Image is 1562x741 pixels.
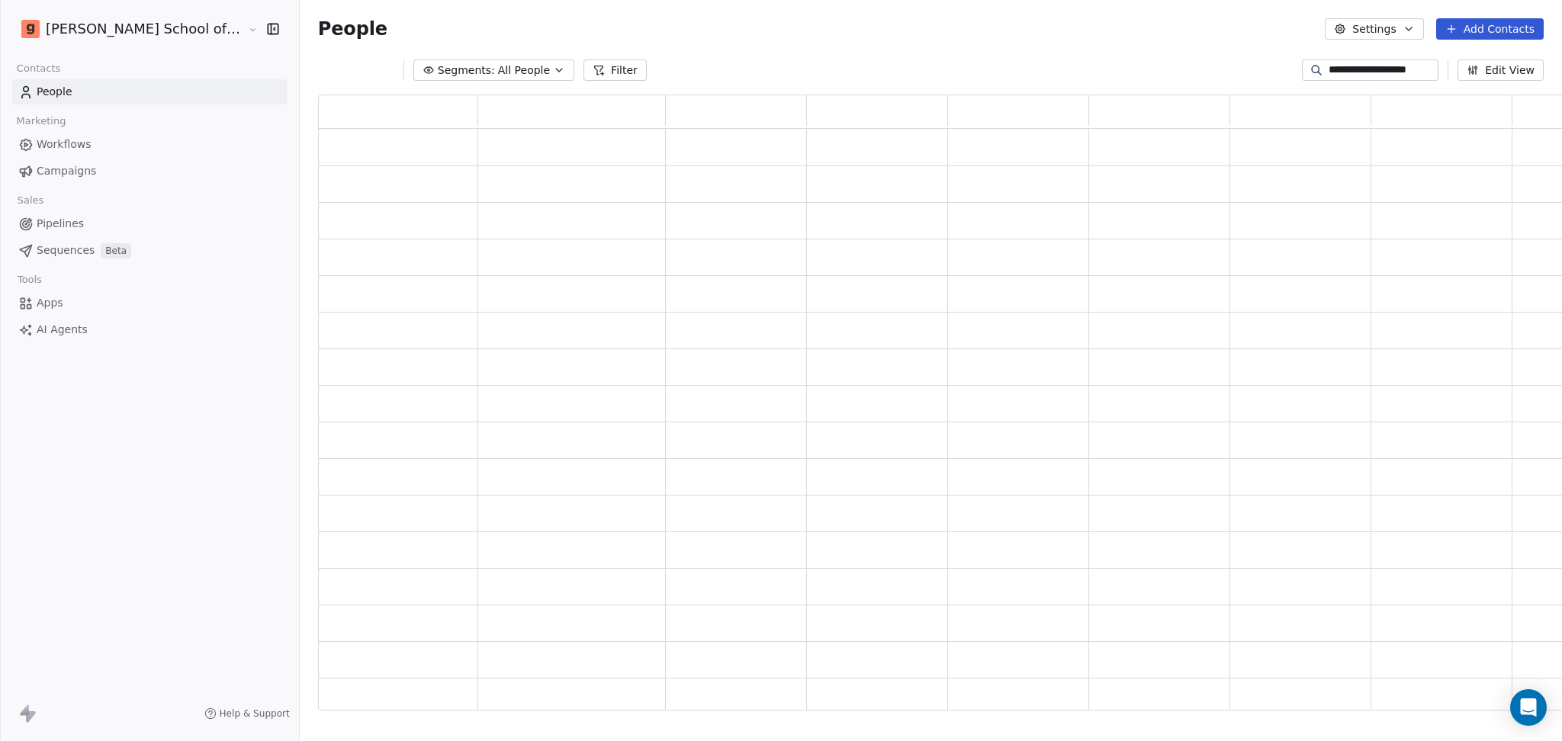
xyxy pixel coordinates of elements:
span: [PERSON_NAME] School of Finance LLP [46,19,244,39]
div: Open Intercom Messenger [1510,689,1547,726]
span: Help & Support [220,707,290,720]
span: AI Agents [37,322,88,338]
span: Workflows [37,136,92,152]
a: AI Agents [12,317,287,342]
span: Tools [11,268,48,291]
button: Settings [1325,18,1423,40]
a: Campaigns [12,159,287,184]
span: Pipelines [37,216,84,232]
span: Apps [37,295,63,311]
button: Edit View [1458,59,1544,81]
span: Sales [11,189,50,212]
button: Add Contacts [1436,18,1544,40]
a: People [12,79,287,104]
img: Goela%20School%20Logos%20(4).png [21,20,40,38]
span: All People [498,63,550,79]
span: Sequences [37,242,95,258]
span: People [318,18,387,40]
a: SequencesBeta [12,238,287,263]
span: Segments: [438,63,495,79]
a: Help & Support [204,707,290,720]
span: Marketing [10,110,72,133]
button: Filter [583,59,647,81]
span: Contacts [10,57,67,80]
button: [PERSON_NAME] School of Finance LLP [18,16,237,42]
a: Apps [12,290,287,316]
a: Workflows [12,132,287,157]
span: Campaigns [37,163,96,179]
span: Beta [101,243,131,258]
a: Pipelines [12,211,287,236]
span: People [37,84,72,100]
